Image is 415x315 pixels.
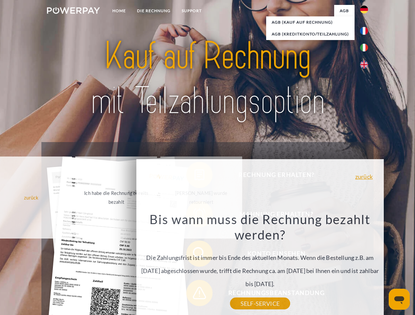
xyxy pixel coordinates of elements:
img: en [360,61,368,69]
a: AGB (Kreditkonto/Teilzahlung) [266,28,355,40]
a: agb [334,5,355,17]
a: Home [107,5,131,17]
div: Die Zahlungsfrist ist immer bis Ende des aktuellen Monats. Wenn die Bestellung z.B. am [DATE] abg... [140,211,380,304]
a: SELF-SERVICE [230,298,290,309]
div: Ich habe die Rechnung bereits bezahlt [79,189,153,206]
img: title-powerpay_de.svg [63,31,352,126]
a: zurück [355,174,373,179]
a: AGB (Kauf auf Rechnung) [266,16,355,28]
img: it [360,44,368,52]
a: DIE RECHNUNG [131,5,176,17]
img: de [360,6,368,13]
img: fr [360,27,368,35]
img: logo-powerpay-white.svg [47,7,100,14]
h3: Bis wann muss die Rechnung bezahlt werden? [140,211,380,243]
iframe: Schaltfläche zum Öffnen des Messaging-Fensters [389,289,410,310]
a: SUPPORT [176,5,207,17]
